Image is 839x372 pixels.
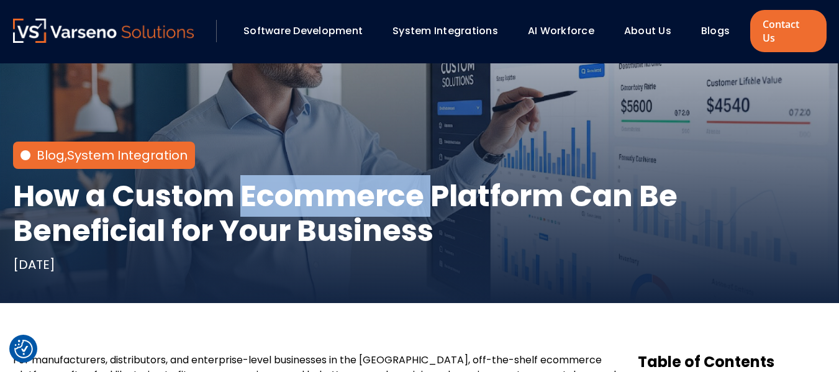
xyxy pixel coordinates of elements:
a: Software Development [243,24,363,38]
a: About Us [624,24,671,38]
div: System Integrations [386,20,515,42]
img: Revisit consent button [14,340,33,358]
a: System Integrations [392,24,498,38]
a: Blog [37,147,65,164]
img: Varseno Solutions – Product Engineering & IT Services [13,19,194,43]
div: , [37,147,188,164]
div: Software Development [237,20,380,42]
div: About Us [618,20,689,42]
a: AI Workforce [528,24,594,38]
a: Blogs [701,24,730,38]
button: Cookie Settings [14,340,33,358]
div: Blogs [695,20,747,42]
h3: Table of Contents [638,353,827,371]
a: Contact Us [750,10,826,52]
a: System Integration [67,147,188,164]
div: [DATE] [13,256,55,273]
div: AI Workforce [522,20,612,42]
h1: How a Custom Ecommerce Platform Can Be Beneficial for Your Business [13,179,827,248]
